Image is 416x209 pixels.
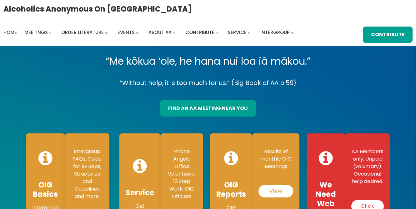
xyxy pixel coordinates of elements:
a: Events [118,28,135,37]
a: Meetings [24,28,48,37]
p: “Without help, it is too much for us.” (Big Book of AA p.59) [21,77,395,88]
a: Service [228,28,247,37]
span: Intergroup [260,29,290,36]
a: View Reports [258,185,293,197]
h4: OIG Reports [216,180,246,199]
a: Home [3,28,17,37]
a: find an aa meeting near you [160,100,256,117]
button: Service submenu [248,31,251,34]
p: Results of monthly OIG Meetings [258,148,293,170]
h4: Service [126,188,154,197]
button: Contribute submenu [215,31,218,34]
button: About AA submenu [173,31,176,34]
h4: OIG Basics [32,180,59,199]
span: Meetings [24,29,48,36]
p: AA Members only. Unpaid (voluntary). Occasional help desired. [351,148,384,185]
a: Intergroup [260,28,290,37]
nav: Intergroup [3,28,296,37]
button: Meetings submenu [49,31,52,34]
span: Contribute [185,29,214,36]
button: Order Literature submenu [105,31,108,34]
button: Intergroup submenu [291,31,294,34]
a: Alcoholics Anonymous on [GEOGRAPHIC_DATA] [3,2,192,16]
a: About AA [148,28,172,37]
p: Intergroup FAQs, Guide for IG Reps, Structures and Guidelines and more. [71,148,103,200]
p: Phone Angels, Office Volunteers, 12 Step Work, OIG Officers [167,148,197,200]
span: Events [118,29,135,36]
span: About AA [148,29,172,36]
a: Contribute [185,28,214,37]
button: Events submenu [136,31,139,34]
p: “Me kōkua ‘ole, he hana nui loa iā mākou.” [21,52,395,70]
span: Order Literature [61,29,104,36]
span: Service [228,29,247,36]
span: Home [3,29,17,36]
a: Contribute [363,27,413,43]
